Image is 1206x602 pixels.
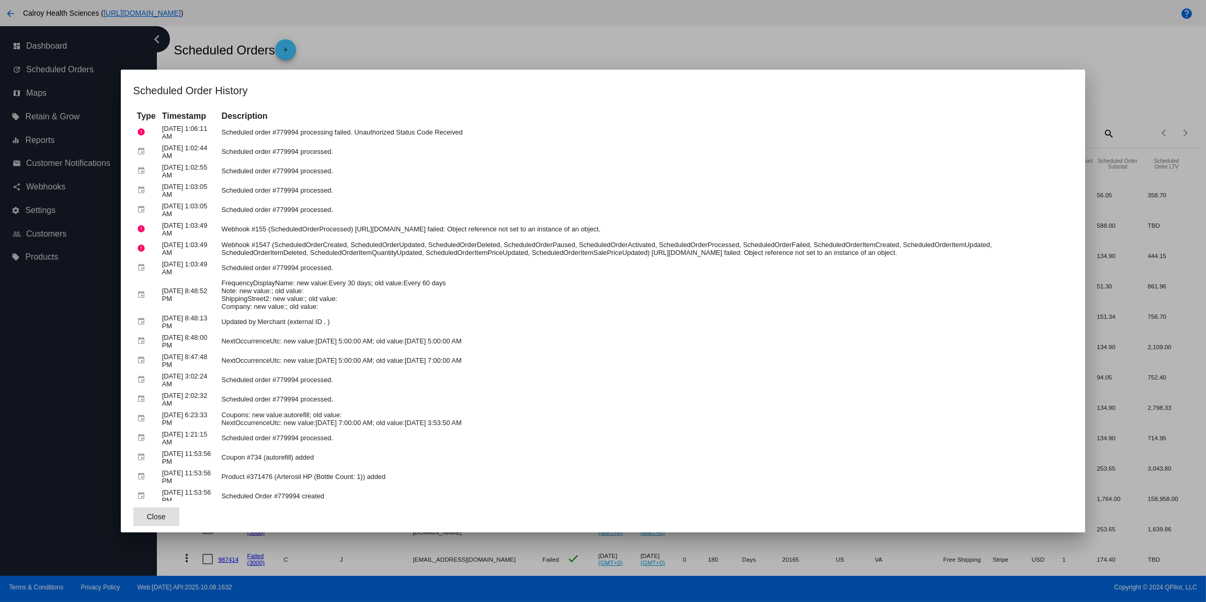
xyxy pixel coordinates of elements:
td: [DATE] 8:48:13 PM [160,313,218,331]
td: Coupon #734 (autorefill) added [219,448,1072,466]
mat-icon: error [137,240,150,257]
mat-icon: event [137,449,150,465]
td: [DATE] 1:03:49 AM [160,220,218,238]
td: NextOccurrenceUtc: new value:[DATE] 5:00:00 AM; old value:[DATE] 5:00:00 AM [219,332,1072,350]
td: FrequencyDisplayName: new value:Every 30 days; old value:Every 60 days Note: new value:; old valu... [219,278,1072,311]
mat-icon: error [137,221,150,237]
mat-icon: event [137,410,150,427]
th: Type [134,110,158,122]
mat-icon: event [137,163,150,179]
mat-icon: event [137,143,150,160]
td: [DATE] 1:06:11 AM [160,123,218,141]
mat-icon: event [137,182,150,198]
td: [DATE] 11:53:56 PM [160,467,218,486]
td: [DATE] 3:02:24 AM [160,371,218,389]
td: [DATE] 6:23:33 PM [160,409,218,428]
td: [DATE] 8:48:52 PM [160,278,218,311]
td: Scheduled order #779994 processed. [219,390,1072,408]
td: [DATE] 11:53:56 PM [160,487,218,505]
td: NextOccurrenceUtc: new value:[DATE] 5:00:00 AM; old value:[DATE] 7:00:00 AM [219,351,1072,370]
td: Scheduled order #779994 processed. [219,429,1072,447]
mat-icon: event [137,287,150,303]
mat-icon: event [137,352,150,369]
td: Product #371476 (Arterosil HP (Bottle Count: 1)) added [219,467,1072,486]
td: Scheduled order #779994 processed. [219,259,1072,277]
td: [DATE] 1:03:05 AM [160,181,218,199]
h1: Scheduled Order History [133,82,1073,99]
mat-icon: event [137,333,150,349]
td: [DATE] 11:53:56 PM [160,448,218,466]
button: Close dialog [133,507,179,526]
td: Webhook #1547 (ScheduledOrderCreated, ScheduledOrderUpdated, ScheduledOrderDeleted, ScheduledOrde... [219,239,1072,258]
td: [DATE] 1:02:55 AM [160,162,218,180]
td: [DATE] 1:03:49 AM [160,239,218,258]
td: Scheduled Order #779994 created [219,487,1072,505]
td: [DATE] 1:02:44 AM [160,142,218,161]
td: [DATE] 8:48:00 PM [160,332,218,350]
td: [DATE] 1:21:15 AM [160,429,218,447]
td: Updated by Merchant (external ID , ) [219,313,1072,331]
td: [DATE] 1:03:49 AM [160,259,218,277]
span: Close [147,512,166,521]
th: Timestamp [160,110,218,122]
th: Description [219,110,1072,122]
mat-icon: event [137,488,150,504]
td: Scheduled order #779994 processed. [219,371,1072,389]
td: [DATE] 2:02:32 AM [160,390,218,408]
mat-icon: event [137,260,150,276]
td: Webhook #155 (ScheduledOrderProcessed) [URL][DOMAIN_NAME] failed: Object reference not set to an ... [219,220,1072,238]
mat-icon: event [137,202,150,218]
td: Scheduled order #779994 processed. [219,181,1072,199]
td: [DATE] 1:03:05 AM [160,200,218,219]
mat-icon: event [137,391,150,407]
td: Scheduled order #779994 processed. [219,162,1072,180]
mat-icon: event [137,430,150,446]
mat-icon: event [137,372,150,388]
td: Coupons: new value:autorefill; old value: NextOccurrenceUtc: new value:[DATE] 7:00:00 AM; old val... [219,409,1072,428]
mat-icon: event [137,469,150,485]
mat-icon: error [137,124,150,140]
mat-icon: event [137,314,150,330]
td: Scheduled order #779994 processed. [219,200,1072,219]
td: [DATE] 8:47:48 PM [160,351,218,370]
td: Scheduled order #779994 processed. [219,142,1072,161]
td: Scheduled order #779994 processing failed. Unauthorized Status Code Received [219,123,1072,141]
